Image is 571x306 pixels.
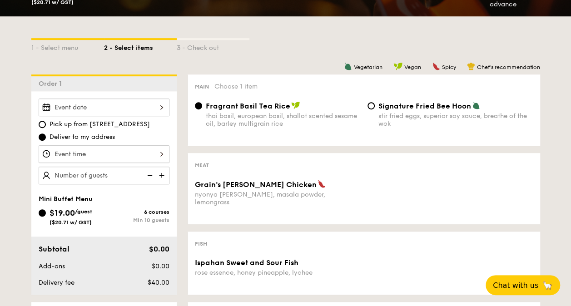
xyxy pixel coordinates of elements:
span: Grain's [PERSON_NAME] Chicken [195,180,317,189]
span: Fragrant Basil Tea Rice [206,102,290,110]
span: Mini Buffet Menu [39,195,93,203]
div: rose essence, honey pineapple, lychee [195,269,360,276]
img: icon-vegetarian.fe4039eb.svg [344,62,352,70]
div: thai basil, european basil, shallot scented sesame oil, barley multigrain rice [206,112,360,128]
button: Chat with us🦙 [486,275,560,295]
span: Chef's recommendation [477,64,540,70]
span: $0.00 [149,245,169,253]
input: Number of guests [39,167,169,184]
div: nyonya [PERSON_NAME], masala powder, lemongrass [195,191,360,206]
span: Ispahan Sweet and Sour Fish [195,258,298,267]
div: 1 - Select menu [31,40,104,53]
span: Signature Fried Bee Hoon [378,102,471,110]
span: Deliver to my address [50,133,115,142]
input: Deliver to my address [39,133,46,141]
span: $40.00 [147,279,169,286]
span: Choose 1 item [214,83,258,90]
span: Meat [195,162,209,168]
span: /guest [75,208,92,215]
div: stir fried eggs, superior soy sauce, breathe of the wok [378,112,533,128]
span: Chat with us [493,281,538,290]
span: Add-ons [39,262,65,270]
span: ($20.71 w/ GST) [50,219,92,226]
span: Pick up from [STREET_ADDRESS] [50,120,150,129]
input: Event time [39,145,169,163]
span: Order 1 [39,80,65,88]
span: Vegetarian [354,64,382,70]
span: 🦙 [542,280,553,291]
span: $0.00 [151,262,169,270]
input: Event date [39,99,169,116]
span: $19.00 [50,208,75,218]
img: icon-vegan.f8ff3823.svg [291,101,300,109]
input: Pick up from [STREET_ADDRESS] [39,121,46,128]
span: Main [195,84,209,90]
img: icon-spicy.37a8142b.svg [318,180,326,188]
div: 3 - Check out [177,40,249,53]
img: icon-spicy.37a8142b.svg [432,62,440,70]
img: icon-vegetarian.fe4039eb.svg [472,101,480,109]
span: Spicy [442,64,456,70]
div: 2 - Select items [104,40,177,53]
img: icon-reduce.1d2dbef1.svg [142,167,156,184]
div: Min 10 guests [104,217,169,223]
span: Vegan [404,64,421,70]
span: Subtotal [39,245,70,253]
img: icon-add.58712e84.svg [156,167,169,184]
input: $19.00/guest($20.71 w/ GST)6 coursesMin 10 guests [39,209,46,217]
span: Delivery fee [39,279,74,286]
img: icon-chef-hat.a58ddaea.svg [467,62,475,70]
img: icon-vegan.f8ff3823.svg [393,62,402,70]
span: Fish [195,241,207,247]
div: 6 courses [104,209,169,215]
input: Fragrant Basil Tea Ricethai basil, european basil, shallot scented sesame oil, barley multigrain ... [195,102,202,109]
input: Signature Fried Bee Hoonstir fried eggs, superior soy sauce, breathe of the wok [367,102,375,109]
